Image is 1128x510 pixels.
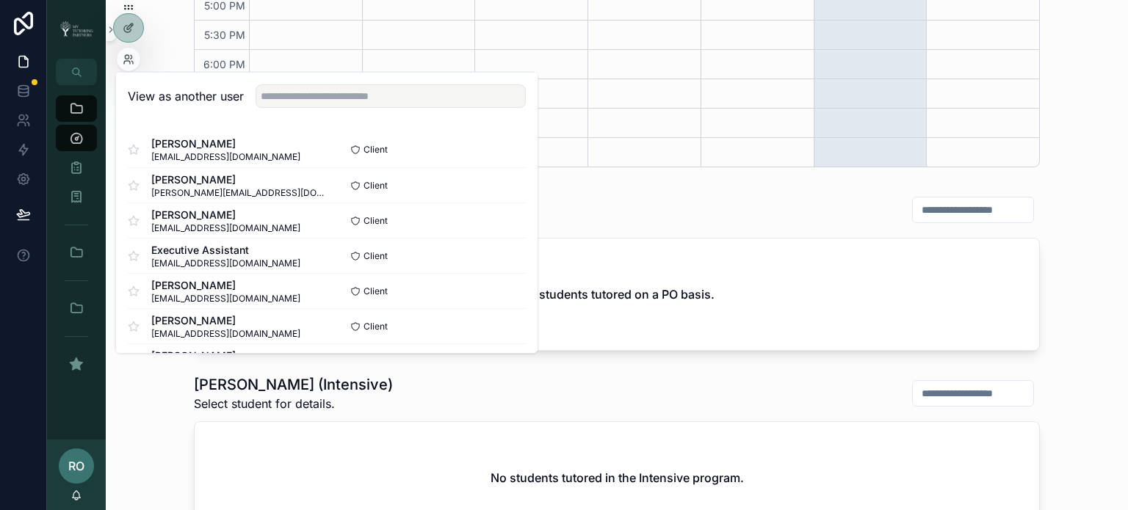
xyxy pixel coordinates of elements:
[128,87,244,105] h2: View as another user
[151,292,300,304] span: [EMAIL_ADDRESS][DOMAIN_NAME]
[151,348,300,363] span: [PERSON_NAME]
[151,257,300,269] span: [EMAIL_ADDRESS][DOMAIN_NAME]
[151,327,300,339] span: [EMAIL_ADDRESS][DOMAIN_NAME]
[364,179,388,191] span: Client
[56,20,97,39] img: App logo
[194,395,393,412] span: Select student for details.
[194,374,393,395] h1: [PERSON_NAME] (Intensive)
[364,320,388,332] span: Client
[151,151,300,163] span: [EMAIL_ADDRESS][DOMAIN_NAME]
[200,58,249,70] span: 6:00 PM
[364,214,388,226] span: Client
[151,207,300,222] span: [PERSON_NAME]
[364,144,388,156] span: Client
[364,285,388,296] span: Client
[151,222,300,233] span: [EMAIL_ADDRESS][DOMAIN_NAME]
[151,313,300,327] span: [PERSON_NAME]
[364,249,388,261] span: Client
[151,186,327,198] span: [PERSON_NAME][EMAIL_ADDRESS][DOMAIN_NAME]
[151,136,300,151] span: [PERSON_NAME]
[151,242,300,257] span: Executive Assistant
[520,285,715,303] h2: No students tutored on a PO basis.
[47,85,106,396] div: scrollable content
[68,457,84,475] span: RO
[151,277,300,292] span: [PERSON_NAME]
[200,29,249,41] span: 5:30 PM
[151,172,327,186] span: [PERSON_NAME]
[491,469,744,487] h2: No students tutored in the Intensive program.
